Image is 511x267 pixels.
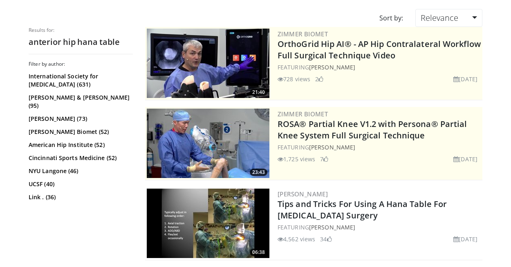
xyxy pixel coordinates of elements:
p: Results for: [29,27,133,33]
a: [PERSON_NAME] [278,190,328,198]
li: 34 [320,235,332,243]
span: Relevance [421,12,458,23]
a: [PERSON_NAME] (73) [29,115,131,123]
a: 23:43 [147,109,269,178]
a: Relevance [415,9,482,27]
img: 99b1778f-d2b2-419a-8659-7269f4b428ba.300x170_q85_crop-smart_upscale.jpg [147,109,269,178]
li: 1,725 views [278,155,315,163]
h2: anterior hip hana table [29,37,133,47]
a: 21:40 [147,29,269,98]
a: UCSF (40) [29,180,131,188]
a: [PERSON_NAME] [309,223,355,231]
a: ROSA® Partial Knee V1.2 with Persona® Partial Knee System Full Surgical Technique [278,118,467,141]
li: 7 [320,155,328,163]
a: [PERSON_NAME] [309,63,355,71]
a: Zimmer Biomet [278,30,328,38]
img: 96a9cbbb-25ee-4404-ab87-b32d60616ad7.300x170_q85_crop-smart_upscale.jpg [147,29,269,98]
a: [PERSON_NAME] Biomet (52) [29,128,131,136]
li: [DATE] [453,155,477,163]
a: [PERSON_NAME] [309,143,355,151]
span: 21:40 [250,89,267,96]
div: FEATURING [278,143,481,151]
a: Zimmer Biomet [278,110,328,118]
a: Link . (36) [29,193,131,201]
a: Cincinnati Sports Medicine (52) [29,154,131,162]
li: [DATE] [453,235,477,243]
a: American Hip Institute (52) [29,141,131,149]
a: 06:38 [147,189,269,258]
div: FEATURING [278,63,481,71]
li: 2 [315,75,323,83]
span: 23:43 [250,169,267,176]
a: Tips and Tricks For Using A Hana Table For [MEDICAL_DATA] Surgery [278,198,447,221]
a: [PERSON_NAME] & [PERSON_NAME] (95) [29,93,131,110]
h3: Filter by author: [29,61,133,67]
a: NYU Langone (46) [29,167,131,175]
span: 06:38 [250,249,267,256]
div: FEATURING [278,223,481,231]
li: [DATE] [453,75,477,83]
img: 0dc83f1d-7eea-473d-a2b0-3bfc5db4bb4a.300x170_q85_crop-smart_upscale.jpg [147,189,269,258]
div: Sort by: [373,9,409,27]
a: International Society for [MEDICAL_DATA] (631) [29,72,131,89]
li: 4,562 views [278,235,315,243]
li: 728 views [278,75,310,83]
a: OrthoGrid Hip AI® - AP Hip Contralateral Workflow Full Surgical Technique Video [278,38,481,61]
